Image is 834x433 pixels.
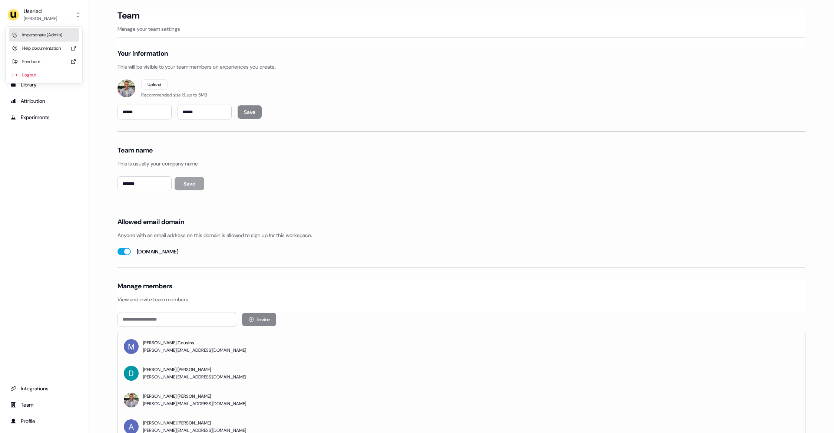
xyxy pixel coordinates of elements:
div: Help documentation [9,42,79,55]
div: Impersonate (Admin) [9,28,79,42]
div: Feedback [9,55,79,68]
div: [PERSON_NAME] [24,15,57,22]
div: Userled[PERSON_NAME] [6,27,82,83]
div: Userled [24,7,57,15]
div: Logout [9,68,79,82]
button: Userled[PERSON_NAME] [6,6,83,24]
